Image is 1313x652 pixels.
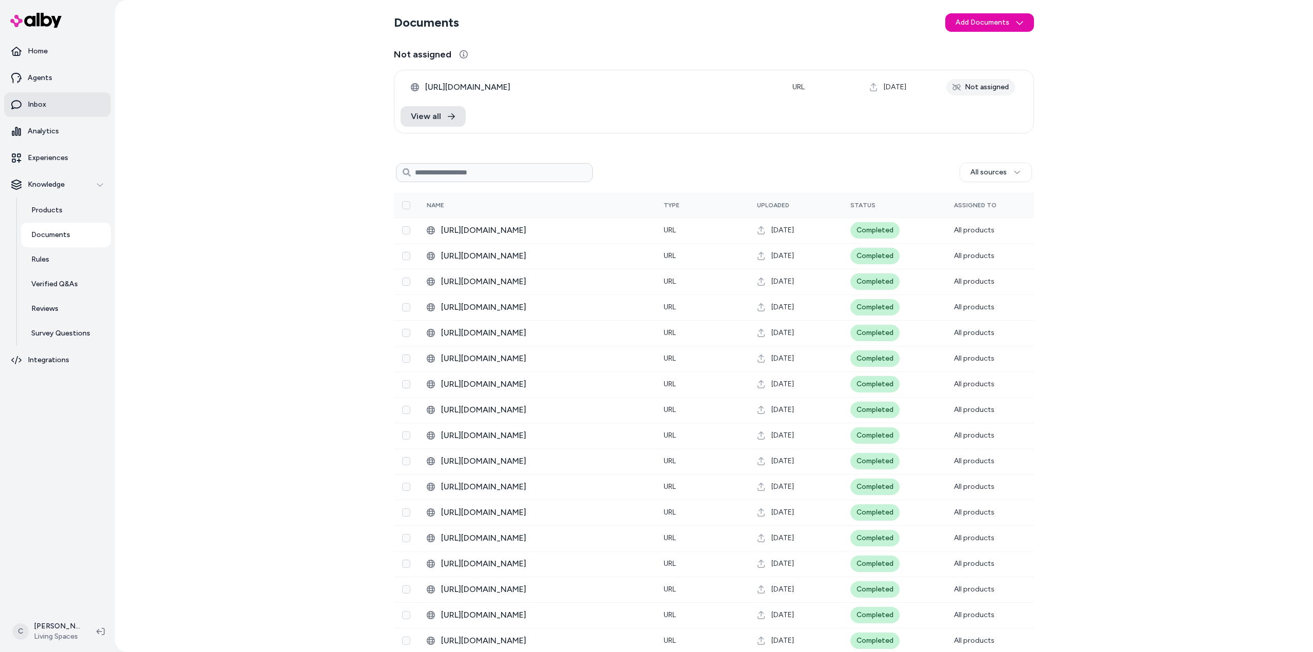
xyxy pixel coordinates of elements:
span: [DATE] [771,405,794,415]
span: [DATE] [771,610,794,620]
span: URL [664,585,676,594]
button: Select row [402,226,410,234]
span: [DATE] [771,276,794,287]
span: All products [954,610,994,619]
a: Rules [21,247,111,272]
span: [DATE] [771,328,794,338]
span: URL [664,636,676,645]
p: Verified Q&As [31,279,78,289]
div: e23dc5fb-fcd6-5de5-a9af-6154b3dc155a.html [411,81,776,93]
div: What Is Industrial Style.html [427,481,647,493]
button: Select row [402,431,410,440]
a: Agents [4,66,111,90]
button: Knowledge [4,172,111,197]
span: URL [664,610,676,619]
div: Completed [850,556,900,572]
a: Experiences [4,146,111,170]
button: Select row [402,560,410,568]
button: Select row [402,508,410,517]
span: [URL][DOMAIN_NAME] [441,250,647,262]
span: URL [664,354,676,363]
button: Select row [402,329,410,337]
div: Not assigned [946,79,1015,95]
button: Select all [402,201,410,209]
div: Completed [850,325,900,341]
a: Inbox [4,92,111,117]
span: All products [954,251,994,260]
div: How to Pick the Best Material for an Area Rug.html [427,275,647,288]
div: Completed [850,479,900,495]
span: Not assigned [394,47,451,62]
p: Integrations [28,355,69,365]
h2: Documents [394,14,459,31]
span: Uploaded [757,202,789,209]
span: URL [792,83,805,91]
span: View all [411,110,441,123]
div: What Is a Power Recliner?.html [427,609,647,621]
button: Select row [402,637,410,645]
button: Add Documents [945,13,1034,32]
span: Status [850,202,876,209]
div: Completed [850,402,900,418]
span: All products [954,457,994,465]
a: Products [21,198,111,223]
span: [DATE] [771,636,794,646]
div: Best Cooling Mattresses, and How They Work.html [427,378,647,390]
div: Five-Star Guest Bedroom Ideas to Make Your Home Feel Like a Hotel.html [427,301,647,313]
div: 9 Ways to Make the Most of Your In-Store Experience.html [427,250,647,262]
span: All sources [970,167,1007,177]
span: [URL][DOMAIN_NAME] [441,558,647,570]
div: Completed [850,581,900,598]
span: [URL][DOMAIN_NAME] [441,455,647,467]
span: [URL][DOMAIN_NAME] [441,404,647,416]
span: URL [664,226,676,234]
button: Select row [402,354,410,363]
p: Analytics [28,126,59,136]
span: URL [664,508,676,517]
div: 16 Relaxing Bedroom Ideas (+ How to Copy Them).html [427,532,647,544]
a: Home [4,39,111,64]
span: [DATE] [771,353,794,364]
span: All products [954,277,994,286]
span: [DATE] [771,302,794,312]
span: [URL][DOMAIN_NAME] [441,301,647,313]
span: Type [664,202,680,209]
div: 15 Hallway Décor Ideas that Will Make You Want to Redecorate.html [427,506,647,519]
span: URL [664,380,676,388]
button: C[PERSON_NAME]Living Spaces [6,615,88,648]
div: Where to Store Throw Pillows When It's Time for Bed.html [427,327,647,339]
span: All products [954,636,994,645]
img: alby Logo [10,13,62,28]
div: 13 Fall Decor Ideas to Warm Up 2025, According to Experts.html [427,352,647,365]
div: Name [427,201,504,209]
span: [DATE] [771,559,794,569]
div: Completed [850,504,900,521]
p: Products [31,205,63,215]
div: Understanding Upholstery Cleaning Codes and Care Instructions.html [427,635,647,647]
div: Completed [850,273,900,290]
button: All sources [960,163,1032,182]
span: [URL][DOMAIN_NAME] [441,532,647,544]
div: Completed [850,222,900,239]
button: Select row [402,278,410,286]
p: [PERSON_NAME] [34,621,80,631]
span: URL [664,251,676,260]
button: Select row [402,534,410,542]
a: Verified Q&As [21,272,111,297]
span: All products [954,226,994,234]
span: Living Spaces [34,631,80,642]
div: How Often Should I Replace My Mattress.html [427,583,647,596]
div: Completed [850,350,900,367]
p: Inbox [28,100,46,110]
span: [URL][DOMAIN_NAME] [441,275,647,288]
span: URL [664,277,676,286]
div: Completed [850,299,900,315]
span: All products [954,482,994,491]
span: Assigned To [954,202,997,209]
button: Select row [402,406,410,414]
div: Completed [850,607,900,623]
a: Reviews [21,297,111,321]
span: [DATE] [771,584,794,595]
p: Knowledge [28,180,65,190]
div: How to Customize a Special Order Online.html [427,224,647,236]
